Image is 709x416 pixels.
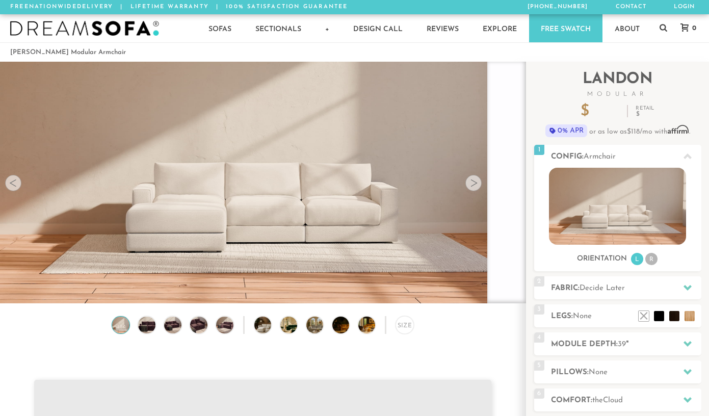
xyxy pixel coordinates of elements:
[603,397,623,404] span: Cloud
[197,14,243,42] a: Sofas
[592,397,603,404] span: the
[534,124,701,137] p: or as low as /mo with .
[545,124,588,137] span: 0% APR
[534,72,701,97] h2: Landon
[137,317,157,333] img: Landon Modular Armchair no legs 2
[631,253,643,265] li: L
[215,317,235,333] img: Landon Modular Armchair no legs 5
[396,316,414,334] div: Size
[589,369,608,376] span: None
[636,111,654,117] em: $
[551,395,701,406] h2: Comfort:
[584,153,616,161] span: Armchair
[111,317,131,333] img: Landon Modular Armchair no legs 1
[10,45,126,59] li: [PERSON_NAME] Modular Armchair
[120,4,123,10] span: |
[551,151,701,163] h2: Config:
[627,128,640,136] span: $118
[534,332,544,343] span: 4
[332,317,363,333] img: DreamSofa Modular Sofa & Sectional Video Presentation 4
[529,14,602,42] a: Free Swatch
[280,317,311,333] img: DreamSofa Modular Sofa & Sectional Video Presentation 2
[549,168,686,245] img: landon-sofa-no_legs-no_pillows-1.jpg
[668,125,689,134] span: Affirm
[358,317,389,333] img: DreamSofa Modular Sofa & Sectional Video Presentation 5
[551,339,701,350] h2: Module Depth: "
[313,14,341,42] a: +
[603,14,651,42] a: About
[534,360,544,371] span: 5
[534,388,544,399] span: 6
[306,317,337,333] img: DreamSofa Modular Sofa & Sectional Video Presentation 3
[534,276,544,287] span: 2
[216,4,219,10] span: |
[244,14,313,42] a: Sectionals
[415,14,470,42] a: Reviews
[163,317,183,333] img: Landon Modular Armchair no legs 3
[581,104,619,119] p: $
[534,304,544,315] span: 3
[29,4,77,10] em: Nationwide
[636,106,654,117] p: Retail
[551,310,701,322] h2: Legs:
[690,25,696,32] span: 0
[670,23,701,33] a: 0
[577,254,627,264] h3: Orientation
[551,282,701,294] h2: Fabric:
[573,313,592,320] span: None
[189,317,209,333] img: Landon Modular Armchair no legs 4
[342,14,414,42] a: Design Call
[10,21,159,36] img: DreamSofa - Inspired By Life, Designed By You
[580,284,625,292] span: Decide Later
[551,367,701,378] h2: Pillows:
[534,91,701,97] span: Modular
[254,317,285,333] img: DreamSofa Modular Sofa & Sectional Video Presentation 1
[534,145,544,155] span: 1
[618,341,626,348] span: 39
[645,253,658,265] li: R
[471,14,529,42] a: Explore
